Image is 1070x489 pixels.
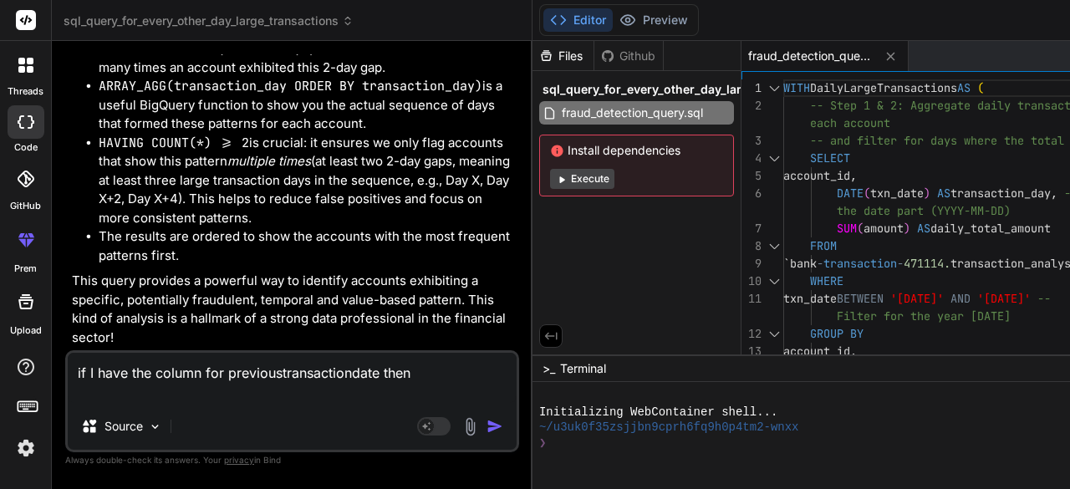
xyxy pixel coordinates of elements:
span: , [850,344,857,359]
div: Click to collapse the range. [763,273,785,290]
em: multiple times [227,153,311,169]
span: AS [917,221,930,236]
p: Always double-check its answers. Your in Bind [65,452,519,468]
span: Filter for the year [DATE] [837,308,1011,323]
span: daily_total_amount [930,221,1051,236]
span: Terminal [560,360,606,377]
div: 1 [741,79,762,97]
label: GitHub [10,199,41,213]
label: code [14,140,38,155]
div: 6 [741,185,762,202]
p: This query provides a powerful way to identify accounts exhibiting a specific, potentially fraudu... [72,272,516,347]
div: Click to collapse the range. [763,150,785,167]
span: txn_date [783,291,837,306]
span: the date part (YYYY-MM-DD) [837,203,1011,218]
span: WITH [783,80,810,95]
span: 471114. [904,256,950,271]
span: AND [950,291,971,306]
button: Preview [613,8,695,32]
span: SELECT [810,150,850,166]
li: is a useful BigQuery function to show you the actual sequence of days that formed these patterns ... [99,77,516,134]
span: BETWEEN [837,291,884,306]
img: Pick Models [148,420,162,434]
label: threads [8,84,43,99]
img: attachment [461,417,480,436]
span: transaction_day [950,186,1051,201]
div: Click to collapse the range. [763,237,785,255]
span: ( [857,221,864,236]
textarea: if I have the column for previoustransactiondate then [68,353,517,403]
span: WHERE [810,273,843,288]
span: fraud_detection_query.sql [560,103,705,123]
label: Upload [10,323,42,338]
span: account_id [783,168,850,183]
label: prem [14,262,37,276]
span: ❯ [539,436,548,451]
span: DailyLargeTransactions [810,80,957,95]
li: is crucial: it ensures we only flag accounts that show this pattern (at least two 2-day gaps, mea... [99,134,516,228]
span: `bank [783,256,817,271]
span: AS [957,80,971,95]
span: ( [977,80,984,95]
span: Initializing WebContainer shell... [539,405,777,420]
div: 5 [741,167,762,185]
div: 8 [741,237,762,255]
span: ~/u3uk0f35zsjjbn9cprh6fq9h0p4tm2-wnxx [539,420,799,436]
span: transaction [823,256,897,271]
div: 3 [741,132,762,150]
div: 13 [741,343,762,360]
span: sql_query_for_every_other_day_large_transactions [543,81,834,98]
div: Click to collapse the range. [763,79,785,97]
div: 12 [741,325,762,343]
span: GROUP [810,326,843,341]
span: each account [810,115,890,130]
span: ( [864,186,870,201]
div: 9 [741,255,762,273]
span: ) [924,186,930,201]
div: 4 [741,150,762,167]
div: 2 [741,97,762,115]
span: BY [850,326,864,341]
div: Files [532,48,594,64]
button: Editor [543,8,613,32]
div: Click to collapse the range. [763,325,785,343]
span: FROM [810,238,837,253]
span: -- [1037,291,1051,306]
span: >_ [543,360,555,377]
span: sql_query_for_every_other_day_large_transactions [64,13,354,29]
span: account_id [783,344,850,359]
img: icon [487,418,503,435]
code: ARRAY_AGG(transaction_day ORDER BY transaction_day) [99,78,482,94]
span: AS [937,186,950,201]
span: fraud_detection_query.sql [748,48,874,64]
span: '[DATE]' [977,291,1031,306]
span: amount [864,221,904,236]
code: HAVING COUNT(*) >= 2 [99,135,249,151]
span: - [897,256,904,271]
li: The results are ordered to show the accounts with the most frequent patterns first. [99,227,516,265]
img: settings [12,434,40,462]
div: 11 [741,290,762,308]
button: Execute [550,169,614,189]
span: , [850,168,857,183]
span: - [817,256,823,271]
span: , [1051,186,1057,201]
div: Github [594,48,663,64]
span: txn_date [870,186,924,201]
span: Install dependencies [550,142,723,159]
div: 7 [741,220,762,237]
span: ) [904,221,910,236]
span: privacy [224,455,254,465]
span: DATE [837,186,864,201]
span: '[DATE]' [890,291,944,306]
p: Source [104,418,143,435]
span: SUM [837,221,857,236]
div: 10 [741,273,762,290]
